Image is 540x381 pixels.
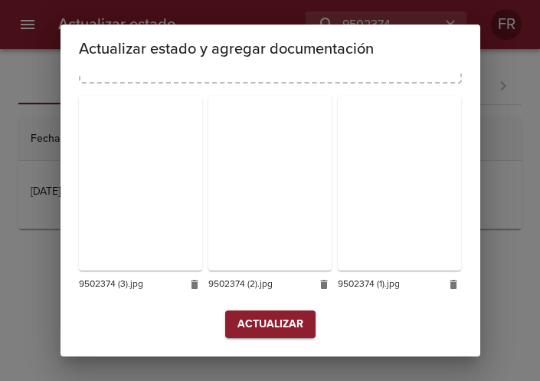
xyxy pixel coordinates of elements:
[237,315,303,334] span: Actualizar
[79,37,462,61] h2: Actualizar estado y agregar documentación
[225,310,316,339] button: Actualizar
[208,277,309,292] span: 9502374 (2).jpg
[79,277,179,292] span: 9502374 (3).jpg
[338,277,438,292] span: 9502374 (1).jpg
